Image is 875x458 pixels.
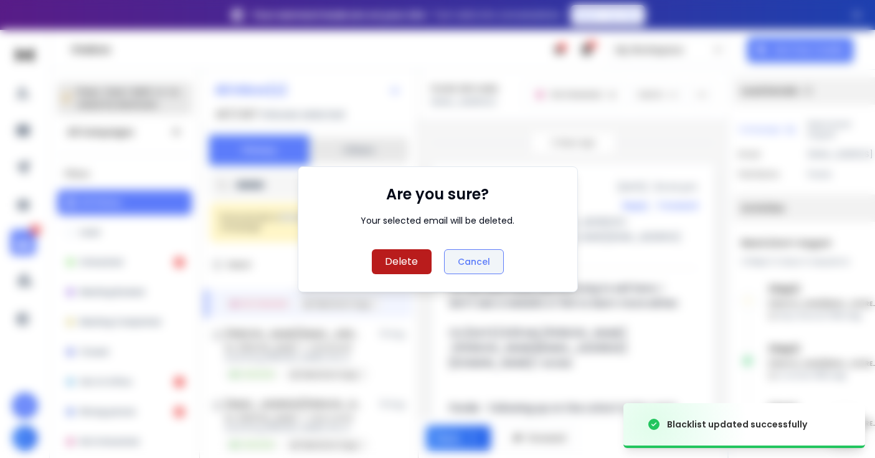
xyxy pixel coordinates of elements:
h1: Are you sure? [386,184,489,204]
button: Delete [372,249,432,274]
div: Blacklist updated successfully [667,418,807,431]
div: Your selected email will be deleted. [361,214,514,227]
button: Cancel [444,249,504,274]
